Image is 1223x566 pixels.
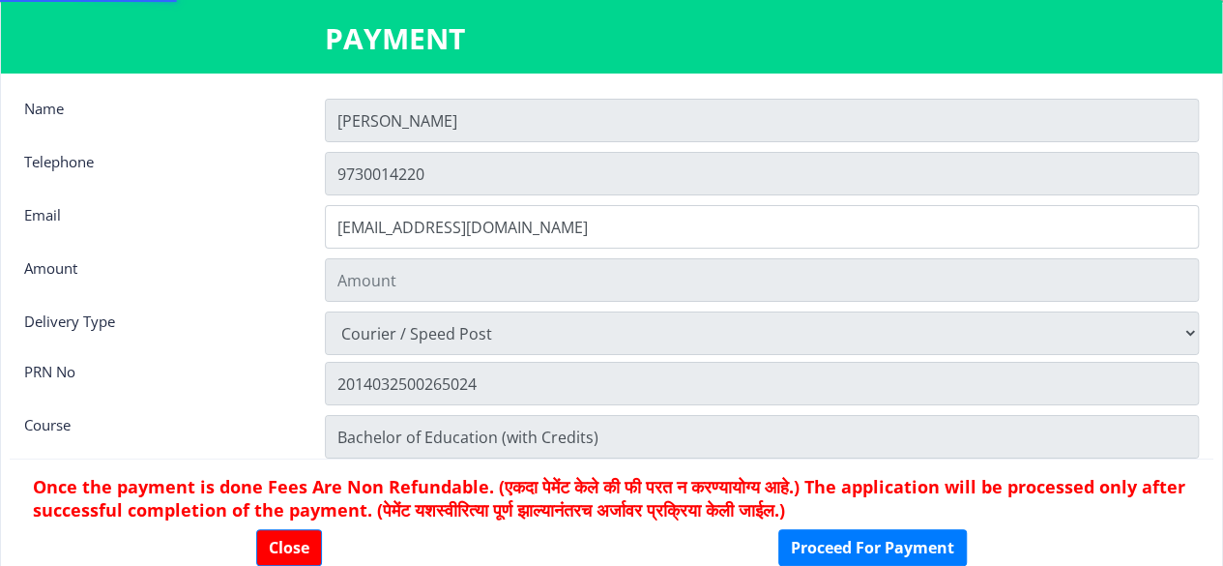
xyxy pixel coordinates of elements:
[325,415,1199,459] input: Zipcode
[10,99,310,137] div: Name
[10,152,310,191] div: Telephone
[33,475,1190,521] h6: Once the payment is done Fees Are Non Refundable. (एकदा पेमेंट केले की फी परत न करण्यायोग्य आहे.)...
[325,152,1199,195] input: Telephone
[325,258,1199,302] input: Amount
[10,312,310,350] div: Delivery Type
[10,205,310,244] div: Email
[10,415,310,454] div: Course
[256,529,322,566] button: Close
[778,529,967,566] button: Proceed For Payment
[10,362,310,401] div: PRN No
[10,258,310,297] div: Amount
[325,362,1199,405] input: Zipcode
[325,19,898,58] h3: PAYMENT
[325,99,1199,142] input: Name
[325,205,1199,249] input: Email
